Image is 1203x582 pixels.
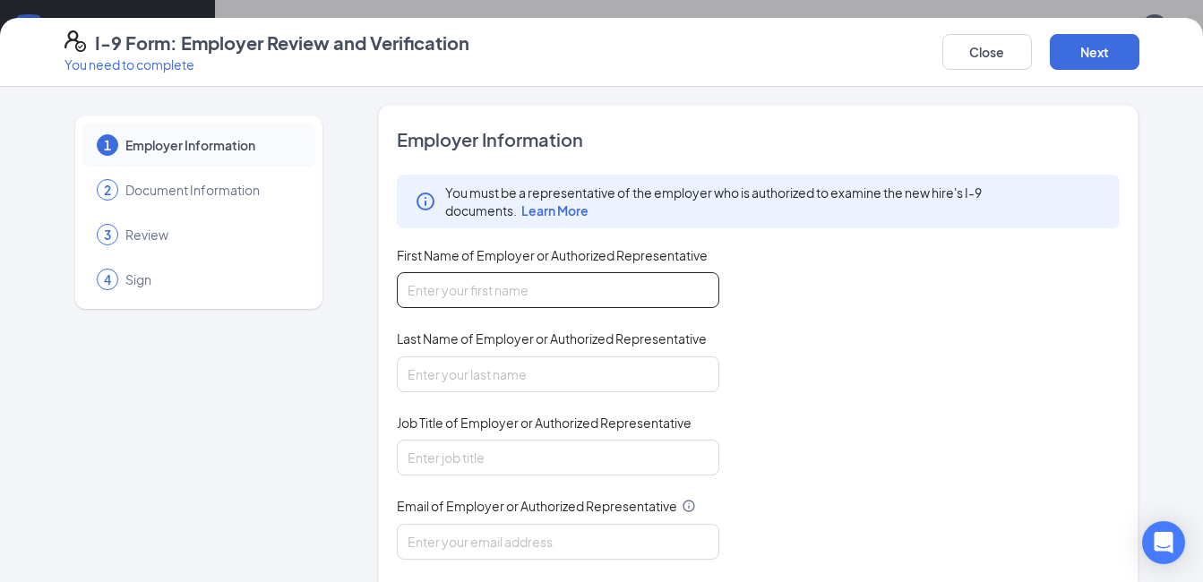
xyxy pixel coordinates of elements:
input: Enter your last name [397,356,719,392]
span: First Name of Employer or Authorized Representative [397,246,708,264]
span: Email of Employer or Authorized Representative [397,497,677,515]
button: Close [942,34,1032,70]
input: Enter job title [397,440,719,475]
span: 3 [104,226,111,244]
span: 1 [104,136,111,154]
a: Learn More [517,202,589,218]
span: 2 [104,181,111,199]
span: Employer Information [397,127,1121,152]
span: Document Information [125,181,297,199]
span: 4 [104,270,111,288]
span: Last Name of Employer or Authorized Representative [397,330,707,347]
p: You need to complete [64,56,469,73]
h4: I-9 Form: Employer Review and Verification [95,30,469,56]
input: Enter your first name [397,272,719,308]
span: Employer Information [125,136,297,154]
span: You must be a representative of the employer who is authorized to examine the new hire's I-9 docu... [445,184,1103,219]
svg: Info [415,191,436,212]
div: Open Intercom Messenger [1142,521,1185,564]
svg: FormI9EVerifyIcon [64,30,86,52]
button: Next [1050,34,1139,70]
span: Review [125,226,297,244]
input: Enter your email address [397,524,719,560]
span: Job Title of Employer or Authorized Representative [397,414,692,432]
span: Learn More [521,202,589,218]
span: Sign [125,270,297,288]
svg: Info [682,499,696,513]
